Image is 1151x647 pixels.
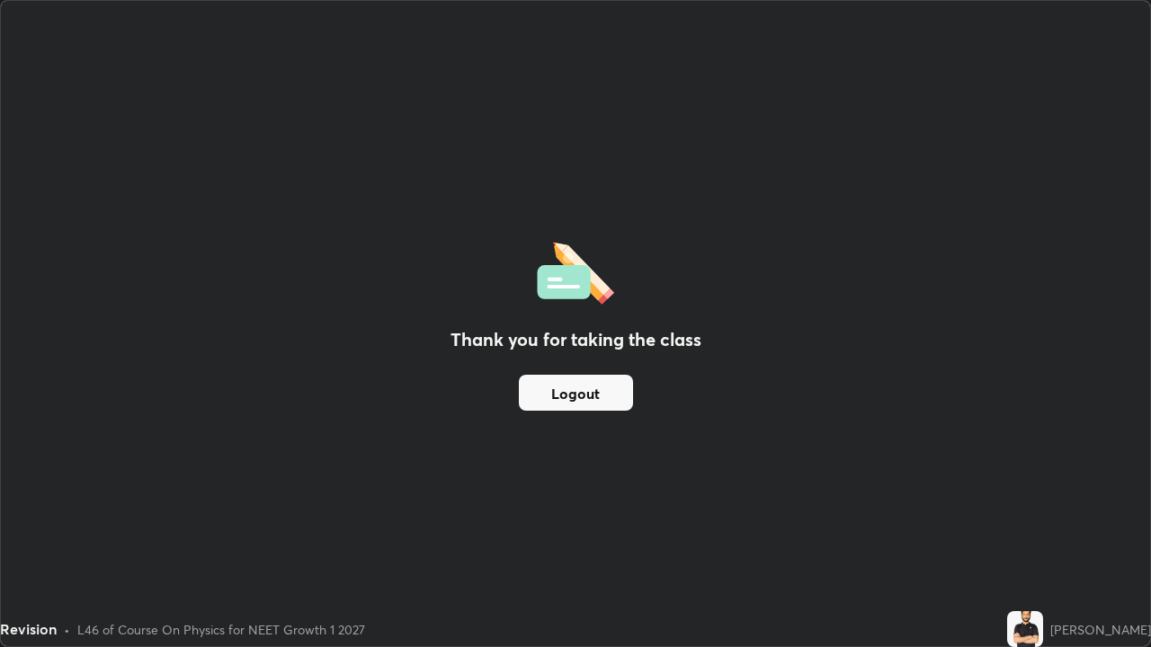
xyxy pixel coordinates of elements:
[64,620,70,639] div: •
[451,326,701,353] h2: Thank you for taking the class
[1050,620,1151,639] div: [PERSON_NAME]
[77,620,365,639] div: L46 of Course On Physics for NEET Growth 1 2027
[1007,611,1043,647] img: 9b132aa6584040628f3b4db6e16b22c9.jpg
[519,375,633,411] button: Logout
[537,236,614,305] img: offlineFeedback.1438e8b3.svg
